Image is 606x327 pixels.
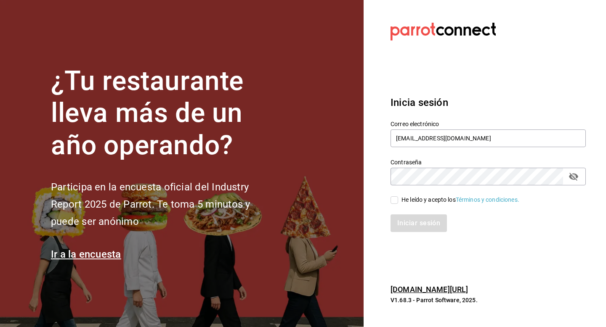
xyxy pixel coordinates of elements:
h2: Participa en la encuesta oficial del Industry Report 2025 de Parrot. Te toma 5 minutos y puede se... [51,179,278,230]
label: Contraseña [391,159,586,165]
h1: ¿Tu restaurante lleva más de un año operando? [51,65,278,162]
div: He leído y acepto los [401,195,519,204]
input: Ingresa tu correo electrónico [391,129,586,147]
a: [DOMAIN_NAME][URL] [391,285,468,294]
a: Ir a la encuesta [51,248,121,260]
label: Correo electrónico [391,121,586,127]
a: Términos y condiciones. [456,196,519,203]
button: passwordField [566,169,581,184]
h3: Inicia sesión [391,95,586,110]
p: V1.68.3 - Parrot Software, 2025. [391,296,586,304]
